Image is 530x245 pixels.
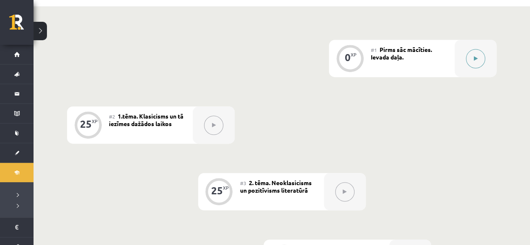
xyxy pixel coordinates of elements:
[9,15,34,36] a: Rīgas 1. Tālmācības vidusskola
[211,187,223,194] div: 25
[351,52,357,57] div: XP
[371,46,377,53] span: #1
[240,180,246,186] span: #3
[92,119,98,124] div: XP
[109,112,184,127] span: 1.tēma. Klasicisms un tā iezīmes dažādos laikos
[240,179,312,194] span: 2. tēma. Neoklasicisms un pozitīvisms literatūrā
[345,54,351,61] div: 0
[371,46,432,61] span: Pirms sāc mācīties. Ievada daļa.
[80,120,92,128] div: 25
[223,186,229,190] div: XP
[109,113,115,120] span: #2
